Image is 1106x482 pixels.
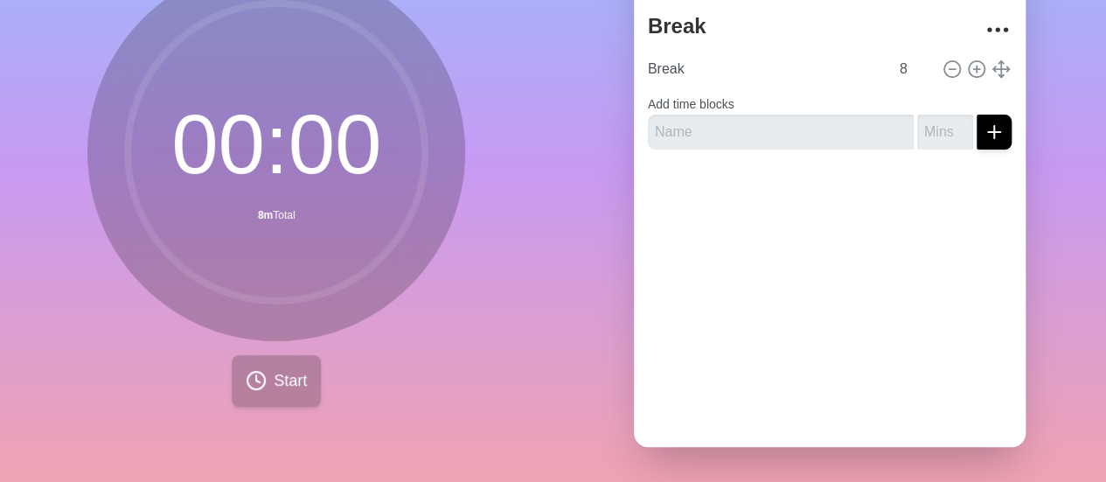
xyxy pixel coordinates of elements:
input: Mins [893,52,935,87]
input: Name [641,52,889,87]
input: Mins [917,115,973,150]
input: Name [648,115,914,150]
button: More [980,12,1015,47]
span: Start [274,369,307,393]
label: Add time blocks [648,97,734,111]
button: Start [232,355,321,407]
